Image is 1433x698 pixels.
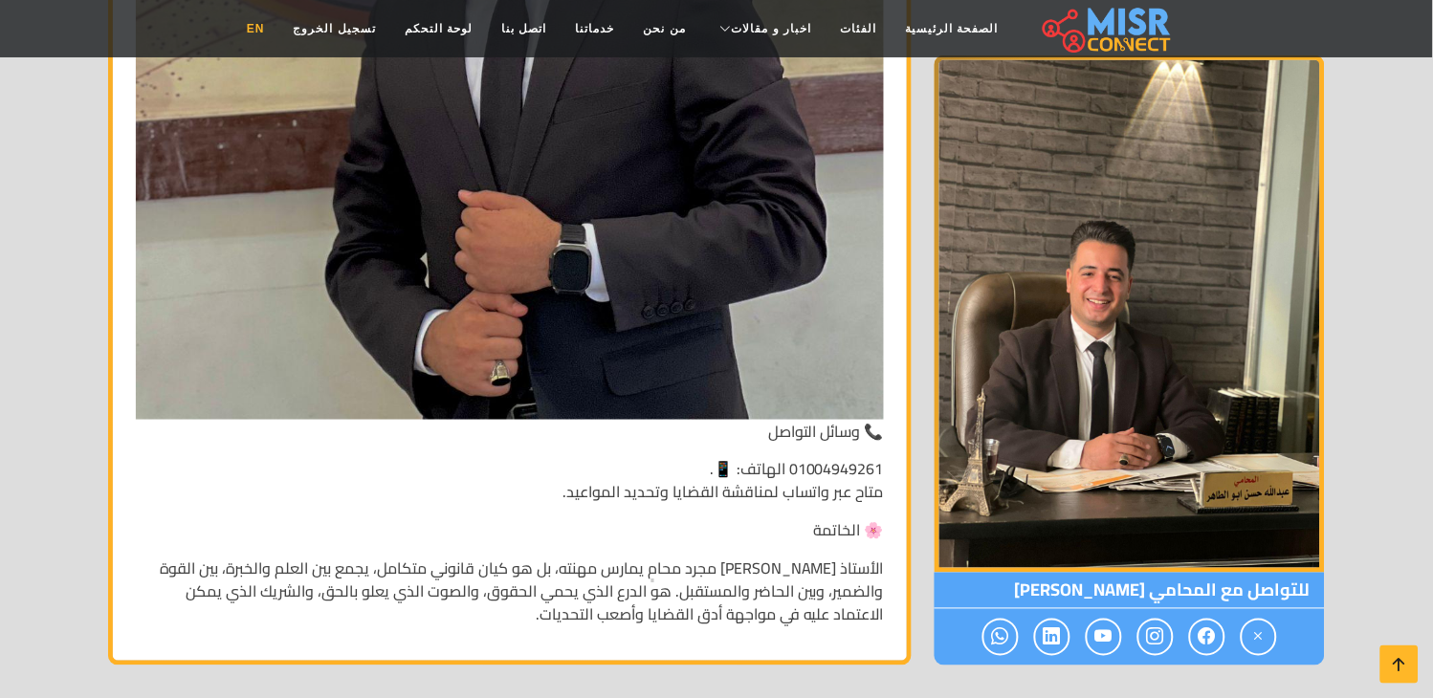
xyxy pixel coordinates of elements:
span: للتواصل مع المحامي [PERSON_NAME] [935,573,1325,609]
a: لوحة التحكم [390,11,487,47]
span: اخبار و مقالات [732,20,812,37]
img: main.misr_connect [1043,5,1171,53]
a: من نحن [629,11,700,47]
p: 🌸 الخاتمة [136,519,884,542]
a: الفئات [827,11,892,47]
a: تسجيل الخروج [279,11,390,47]
a: اخبار و مقالات [700,11,827,47]
p: 01004949261 الهاتف: 📱. متاح عبر واتساب لمناقشة القضايا وتحديد المواعيد. [136,458,884,504]
p: الأستاذ [PERSON_NAME] مجرد محامٍ يمارس مهنته، بل هو كيان قانوني متكامل، يجمع بين العلم والخبرة، ب... [136,557,884,626]
a: EN [232,11,279,47]
img: المحامي عبدالله حسن [935,56,1325,574]
a: خدماتنا [562,11,629,47]
a: اتصل بنا [487,11,561,47]
a: الصفحة الرئيسية [892,11,1013,47]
